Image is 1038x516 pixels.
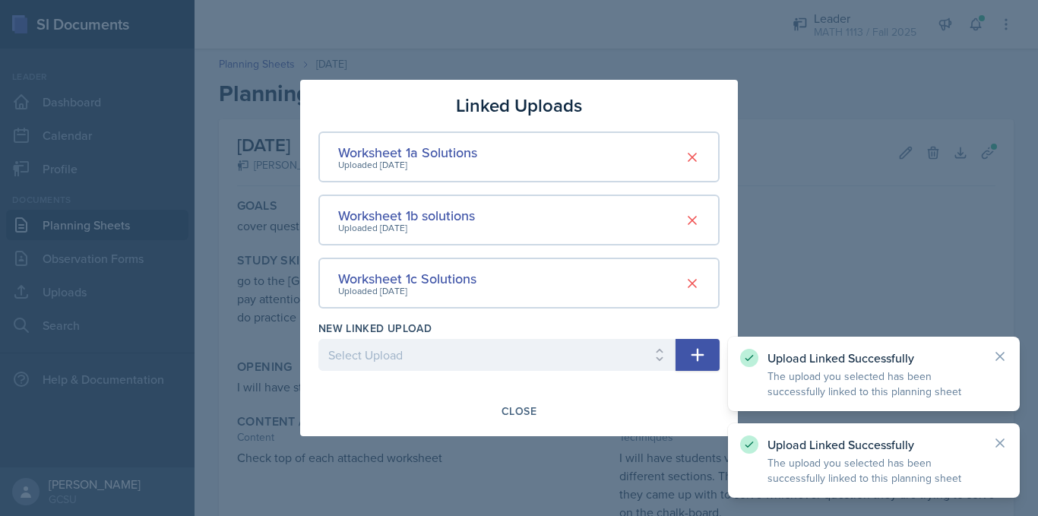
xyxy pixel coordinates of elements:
[318,321,432,336] label: New Linked Upload
[338,268,476,289] div: Worksheet 1c Solutions
[767,369,980,399] p: The upload you selected has been successfully linked to this planning sheet
[456,92,582,119] h3: Linked Uploads
[492,398,546,424] button: Close
[338,221,475,235] div: Uploaded [DATE]
[338,205,475,226] div: Worksheet 1b solutions
[767,437,980,452] p: Upload Linked Successfully
[502,405,536,417] div: Close
[338,142,477,163] div: Worksheet 1a Solutions
[767,455,980,486] p: The upload you selected has been successfully linked to this planning sheet
[338,158,477,172] div: Uploaded [DATE]
[767,350,980,366] p: Upload Linked Successfully
[338,284,476,298] div: Uploaded [DATE]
